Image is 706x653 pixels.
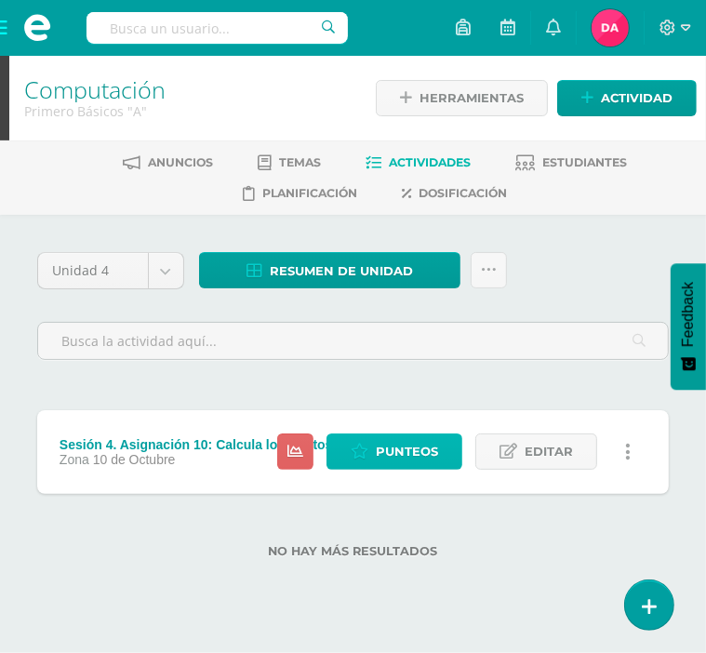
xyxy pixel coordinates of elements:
[199,252,461,288] a: Resumen de unidad
[149,155,214,169] span: Anuncios
[390,155,472,169] span: Actividades
[516,148,628,178] a: Estudiantes
[24,102,352,120] div: Primero Básicos 'A'
[37,544,669,558] label: No hay más resultados
[24,73,166,105] a: Computación
[87,12,348,44] input: Busca un usuario...
[376,80,548,116] a: Herramientas
[244,179,358,208] a: Planificación
[601,81,673,115] span: Actividad
[60,437,397,452] div: Sesión 4. Asignación 10: Calcula los Gastos
[24,76,352,102] h1: Computación
[366,148,472,178] a: Actividades
[38,253,183,288] a: Unidad 4
[671,263,706,390] button: Feedback - Mostrar encuesta
[263,186,358,200] span: Planificación
[38,323,668,359] input: Busca la actividad aquí...
[60,452,89,467] span: Zona
[557,80,697,116] a: Actividad
[259,148,322,178] a: Temas
[420,186,508,200] span: Dosificación
[420,81,524,115] span: Herramientas
[124,148,214,178] a: Anuncios
[543,155,628,169] span: Estudiantes
[403,179,508,208] a: Dosificación
[280,155,322,169] span: Temas
[376,434,438,469] span: Punteos
[592,9,629,47] img: 0d1c13a784e50cea1b92786e6af8f399.png
[93,452,176,467] span: 10 de Octubre
[326,433,462,470] a: Punteos
[52,253,134,288] span: Unidad 4
[525,434,573,469] span: Editar
[680,282,697,347] span: Feedback
[270,254,413,288] span: Resumen de unidad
